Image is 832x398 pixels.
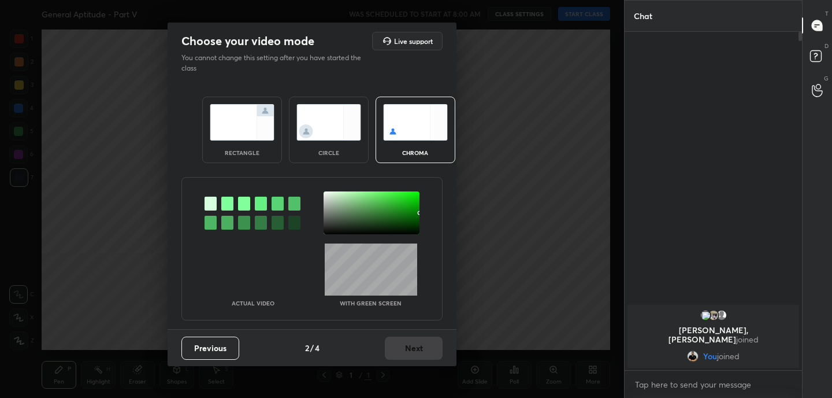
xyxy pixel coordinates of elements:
span: You [703,352,717,361]
p: Actual Video [232,300,274,306]
img: 3 [700,309,711,321]
img: chromaScreenIcon.c19ab0a0.svg [383,104,448,141]
h4: / [310,342,314,354]
h4: 4 [315,342,320,354]
span: joined [717,352,740,361]
img: normalScreenIcon.ae25ed63.svg [210,104,274,141]
p: Chat [625,1,662,31]
img: 9107ca6834834495b00c2eb7fd6a1f67.jpg [687,351,699,362]
div: circle [306,150,352,156]
h5: Live support [394,38,433,45]
img: circleScreenIcon.acc0effb.svg [296,104,361,141]
div: grid [625,303,802,370]
div: chroma [392,150,439,156]
h4: 2 [305,342,309,354]
p: [PERSON_NAME], [PERSON_NAME] [634,326,792,344]
p: D [824,42,829,50]
img: 873b068f77574790bb46b1f4a7ac962d.jpg [708,309,719,321]
div: rectangle [219,150,265,156]
img: default.png [716,309,727,321]
button: Previous [181,337,239,360]
p: You cannot change this setting after you have started the class [181,53,369,73]
h2: Choose your video mode [181,34,314,49]
p: G [824,74,829,83]
p: T [825,9,829,18]
span: joined [736,334,759,345]
p: With green screen [340,300,402,306]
